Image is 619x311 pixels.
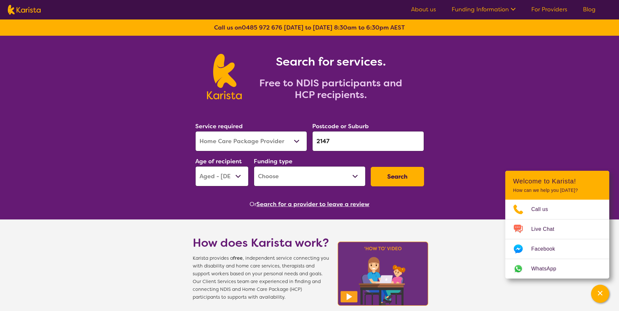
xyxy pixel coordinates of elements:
[591,285,609,303] button: Channel Menu
[583,6,596,13] a: Blog
[242,24,282,31] a: 0485 972 676
[193,255,329,301] span: Karista provides a , independent service connecting you with disability and home care services, t...
[336,240,431,308] img: Karista video
[505,259,609,279] a: Web link opens in a new tab.
[531,205,556,214] span: Call us
[452,6,516,13] a: Funding Information
[531,224,562,234] span: Live Chat
[250,77,412,101] h2: Free to NDIS participants and HCP recipients.
[250,54,412,69] h1: Search for services.
[505,171,609,279] div: Channel Menu
[250,199,256,209] span: Or
[531,244,563,254] span: Facebook
[254,157,292,165] label: Funding type
[513,188,601,193] p: How can we help you [DATE]?
[195,157,242,165] label: Age of recipient
[214,24,405,31] b: Call us on [DATE] to [DATE] 8:30am to 6:30pm AEST
[513,177,601,185] h2: Welcome to Karista!
[411,6,436,13] a: About us
[195,122,243,130] label: Service required
[207,54,242,99] img: Karista logo
[312,122,369,130] label: Postcode or Suburb
[8,5,41,15] img: Karista logo
[256,199,369,209] button: Search for a provider to leave a review
[193,235,329,251] h1: How does Karista work?
[531,6,567,13] a: For Providers
[233,255,243,261] b: free
[505,200,609,279] ul: Choose channel
[531,264,564,274] span: WhatsApp
[312,131,424,151] input: Type
[371,167,424,186] button: Search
